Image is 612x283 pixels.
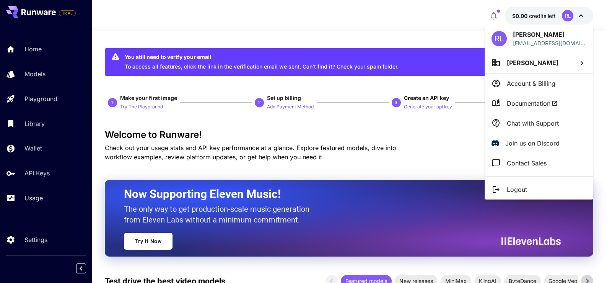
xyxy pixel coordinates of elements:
span: Documentation [507,99,558,108]
div: RL [492,31,507,46]
p: Account & Billing [507,79,555,88]
p: Contact Sales [507,159,547,168]
button: [PERSON_NAME] [485,52,593,73]
p: Logout [507,185,527,194]
span: [PERSON_NAME] [507,59,558,67]
p: Join us on Discord [505,139,560,148]
p: [PERSON_NAME] [513,30,586,39]
p: [EMAIL_ADDRESS][DOMAIN_NAME] [513,39,586,47]
div: rafaellaurindo9@gmail.com [513,39,586,47]
p: Chat with Support [507,119,559,128]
